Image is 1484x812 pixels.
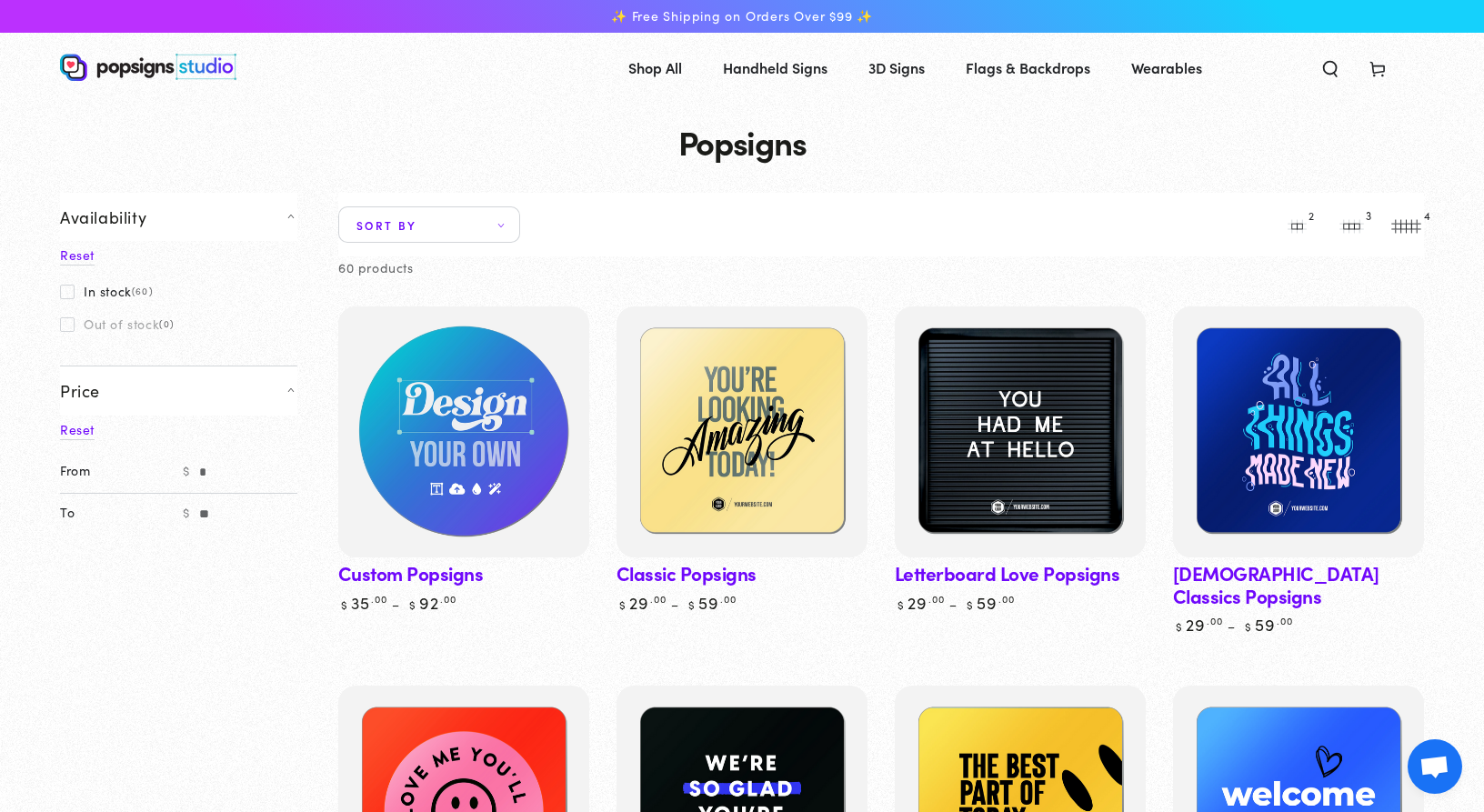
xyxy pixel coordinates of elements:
a: Reset [60,420,95,440]
span: (0) [159,318,174,329]
span: Availability [60,206,146,227]
button: 2 [1278,206,1315,243]
a: Baptism Classics PopsignsBaptism Classics Popsigns [1173,306,1424,557]
p: 60 products [338,256,414,279]
a: Handheld Signs [709,44,841,92]
a: Flags & Backdrops [952,44,1104,92]
button: 3 [1333,206,1369,243]
a: Letterboard Love PopsignsLetterboard Love Popsigns [895,306,1146,557]
img: Popsigns Studio [60,54,236,81]
span: (60) [132,286,153,296]
label: In stock [60,284,153,298]
label: Out of stock [60,316,174,331]
a: 3D Signs [855,44,938,92]
span: Handheld Signs [723,55,827,81]
a: Classic PopsignsClassic Popsigns [617,306,867,557]
h1: Popsigns [60,124,1424,160]
summary: Sort by [338,206,520,243]
img: Custom Popsigns [335,303,593,561]
a: Wearables [1118,44,1216,92]
summary: Search our site [1307,47,1354,87]
span: $ [174,452,199,493]
label: From [60,452,174,493]
summary: Availability [60,193,297,241]
div: Open chat [1408,739,1462,794]
span: $ [174,493,199,534]
span: 3D Signs [868,55,925,81]
span: Shop All [628,55,682,81]
label: To [60,493,174,534]
span: Wearables [1131,55,1202,81]
span: Price [60,380,100,401]
span: ✨ Free Shipping on Orders Over $99 ✨ [611,8,873,25]
a: Shop All [615,44,696,92]
a: Custom PopsignsCustom Popsigns [338,306,589,557]
a: Reset [60,246,95,266]
summary: Price [60,366,297,415]
span: Flags & Backdrops [966,55,1090,81]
